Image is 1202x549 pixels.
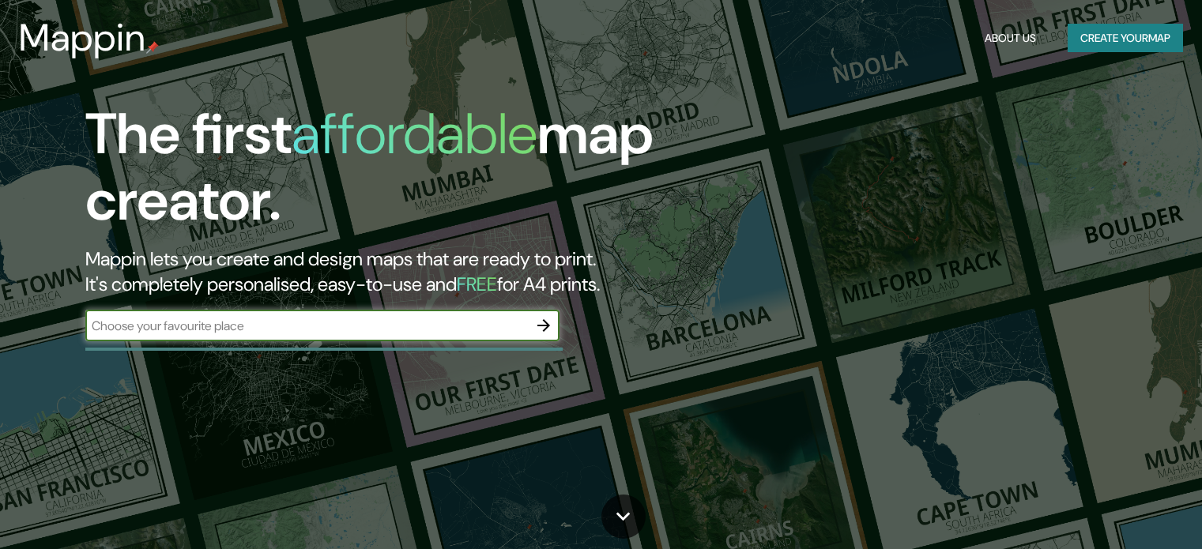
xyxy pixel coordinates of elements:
h5: FREE [457,272,497,296]
input: Choose your favourite place [85,317,528,335]
h3: Mappin [19,16,146,60]
h1: affordable [292,97,537,171]
img: mappin-pin [146,41,159,54]
button: About Us [978,24,1042,53]
h2: Mappin lets you create and design maps that are ready to print. It's completely personalised, eas... [85,246,687,297]
h1: The first map creator. [85,101,687,246]
button: Create yourmap [1068,24,1183,53]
